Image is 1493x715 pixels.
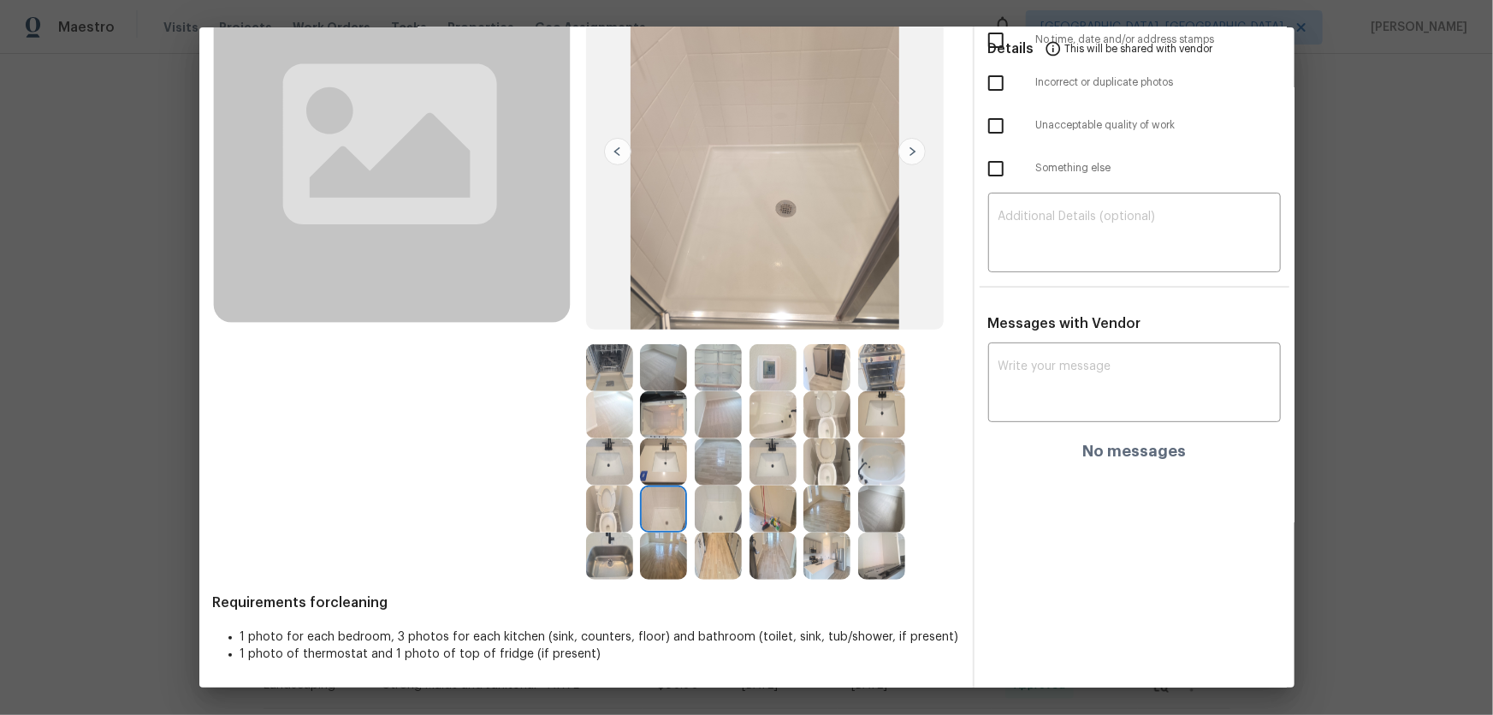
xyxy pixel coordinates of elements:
[1036,118,1281,133] span: Unacceptable quality of work
[975,147,1295,190] div: Something else
[988,317,1141,331] span: Messages with Vendor
[1036,75,1281,90] span: Incorrect or duplicate photos
[975,62,1295,104] div: Incorrect or duplicate photos
[604,138,631,165] img: left-chevron-button-url
[240,629,959,646] li: 1 photo for each bedroom, 3 photos for each kitchen (sink, counters, floor) and bathroom (toilet,...
[1065,27,1213,69] span: This will be shared with vendor
[898,138,926,165] img: right-chevron-button-url
[1036,161,1281,176] span: Something else
[213,594,959,611] span: Requirements for cleaning
[1082,443,1186,460] h4: No messages
[975,104,1295,147] div: Unacceptable quality of work
[240,646,959,663] li: 1 photo of thermostat and 1 photo of top of fridge (if present)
